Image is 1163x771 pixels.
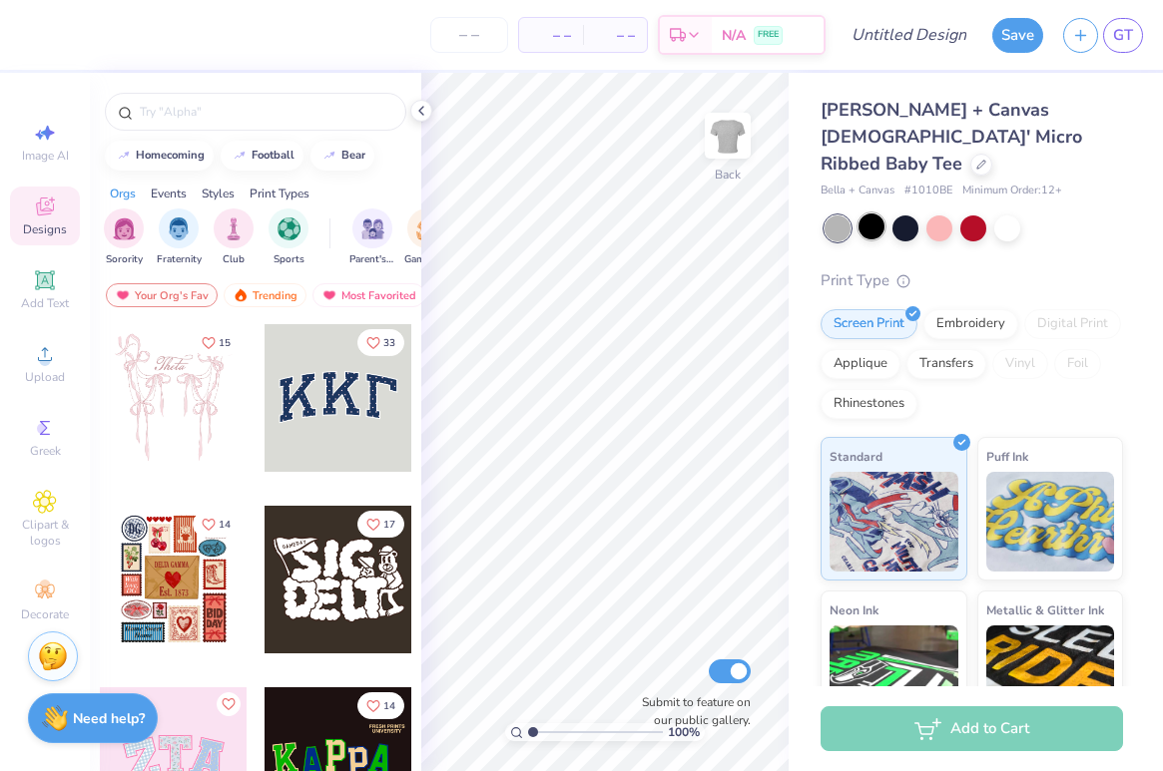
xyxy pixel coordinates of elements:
[106,252,143,267] span: Sorority
[595,25,635,46] span: – –
[269,208,308,267] div: filter for Sports
[73,709,145,728] strong: Need help?
[214,208,254,267] div: filter for Club
[357,692,404,719] button: Like
[383,701,395,711] span: 14
[269,208,308,267] button: filter button
[357,511,404,538] button: Like
[404,208,450,267] button: filter button
[904,183,952,199] span: # 1010BE
[274,252,304,267] span: Sports
[224,283,306,307] div: Trending
[962,183,1062,199] span: Minimum Order: 12 +
[113,217,136,240] img: Sorority Image
[157,208,202,267] div: filter for Fraternity
[21,606,69,622] span: Decorate
[722,25,746,46] span: N/A
[361,217,384,240] img: Parent's Weekend Image
[168,217,190,240] img: Fraternity Image
[233,288,249,302] img: trending.gif
[21,295,69,311] span: Add Text
[631,693,751,729] label: Submit to feature on our public gallery.
[708,116,748,156] img: Back
[105,141,214,171] button: homecoming
[349,208,395,267] button: filter button
[223,217,245,240] img: Club Image
[321,150,337,162] img: trend_line.gif
[1103,18,1143,53] a: GT
[23,221,67,237] span: Designs
[821,349,900,379] div: Applique
[232,150,248,162] img: trend_line.gif
[383,520,395,530] span: 17
[430,17,508,53] input: – –
[821,269,1123,292] div: Print Type
[138,102,393,122] input: Try "Alpha"
[217,692,241,716] button: Like
[830,472,958,572] img: Standard
[278,217,300,240] img: Sports Image
[341,150,365,161] div: bear
[349,252,395,267] span: Parent's Weekend
[22,148,69,164] span: Image AI
[906,349,986,379] div: Transfers
[986,599,1104,620] span: Metallic & Glitter Ink
[157,208,202,267] button: filter button
[349,208,395,267] div: filter for Parent's Weekend
[357,329,404,356] button: Like
[223,252,245,267] span: Club
[821,309,917,339] div: Screen Print
[115,288,131,302] img: most_fav.gif
[25,369,65,385] span: Upload
[821,98,1082,176] span: [PERSON_NAME] + Canvas [DEMOGRAPHIC_DATA]' Micro Ribbed Baby Tee
[104,208,144,267] button: filter button
[116,150,132,162] img: trend_line.gif
[1024,309,1121,339] div: Digital Print
[157,252,202,267] span: Fraternity
[106,283,218,307] div: Your Org's Fav
[668,723,700,741] span: 100 %
[250,185,309,202] div: Print Types
[986,472,1115,572] img: Puff Ink
[104,208,144,267] div: filter for Sorority
[383,338,395,348] span: 33
[10,517,80,549] span: Clipart & logos
[136,150,205,161] div: homecoming
[310,141,374,171] button: bear
[110,185,136,202] div: Orgs
[830,599,878,620] span: Neon Ink
[219,338,231,348] span: 15
[821,389,917,419] div: Rhinestones
[715,166,741,184] div: Back
[1113,24,1133,47] span: GT
[986,625,1115,725] img: Metallic & Glitter Ink
[312,283,425,307] div: Most Favorited
[923,309,1018,339] div: Embroidery
[404,208,450,267] div: filter for Game Day
[30,443,61,459] span: Greek
[992,349,1048,379] div: Vinyl
[202,185,235,202] div: Styles
[416,217,439,240] img: Game Day Image
[193,329,240,356] button: Like
[758,28,779,42] span: FREE
[219,520,231,530] span: 14
[992,18,1043,53] button: Save
[821,183,894,199] span: Bella + Canvas
[404,252,450,267] span: Game Day
[321,288,337,302] img: most_fav.gif
[830,446,882,467] span: Standard
[151,185,187,202] div: Events
[836,15,982,55] input: Untitled Design
[193,511,240,538] button: Like
[830,625,958,725] img: Neon Ink
[214,208,254,267] button: filter button
[221,141,303,171] button: football
[531,25,571,46] span: – –
[252,150,294,161] div: football
[1054,349,1101,379] div: Foil
[986,446,1028,467] span: Puff Ink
